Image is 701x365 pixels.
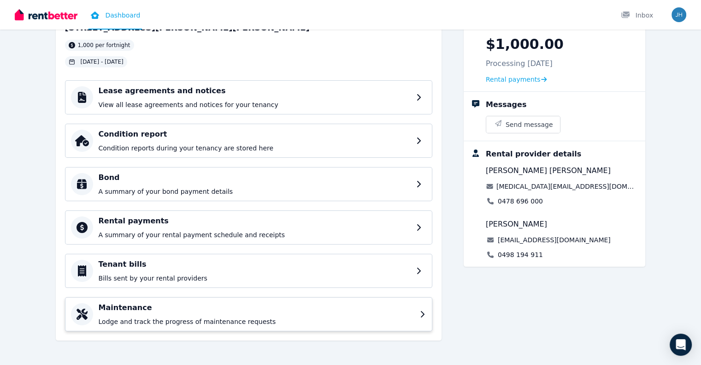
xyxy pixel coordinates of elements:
[486,116,560,133] button: Send message
[498,235,611,245] a: [EMAIL_ADDRESS][DOMAIN_NAME]
[99,215,411,227] h4: Rental payments
[99,144,411,153] p: Condition reports during your tenancy are stored here
[99,187,411,196] p: A summary of your bond payment details
[486,219,547,230] span: [PERSON_NAME]
[486,36,564,53] p: $1,000.00
[486,99,526,110] div: Messages
[486,75,547,84] a: Rental payments
[78,42,130,49] span: 1,000 per fortnight
[498,250,543,259] a: 0498 194 911
[621,11,653,20] div: Inbox
[486,149,581,160] div: Rental provider details
[99,129,411,140] h4: Condition report
[99,172,411,183] h4: Bond
[486,165,611,176] span: [PERSON_NAME] [PERSON_NAME]
[99,259,411,270] h4: Tenant bills
[99,230,411,239] p: A summary of your rental payment schedule and receipts
[670,334,692,356] div: Open Intercom Messenger
[99,317,414,326] p: Lodge and track the progress of maintenance requests
[99,85,411,96] h4: Lease agreements and notices
[99,100,411,109] p: View all lease agreements and notices for your tenancy
[486,58,553,69] p: Processing [DATE]
[486,75,541,84] span: Rental payments
[99,274,411,283] p: Bills sent by your rental providers
[99,302,414,313] h4: Maintenance
[506,120,553,129] span: Send message
[672,7,686,22] img: Geroven Ngina
[496,182,638,191] a: [MEDICAL_DATA][EMAIL_ADDRESS][DOMAIN_NAME]
[81,58,124,66] span: [DATE] - [DATE]
[15,8,77,22] img: RentBetter
[498,197,543,206] a: 0478 696 000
